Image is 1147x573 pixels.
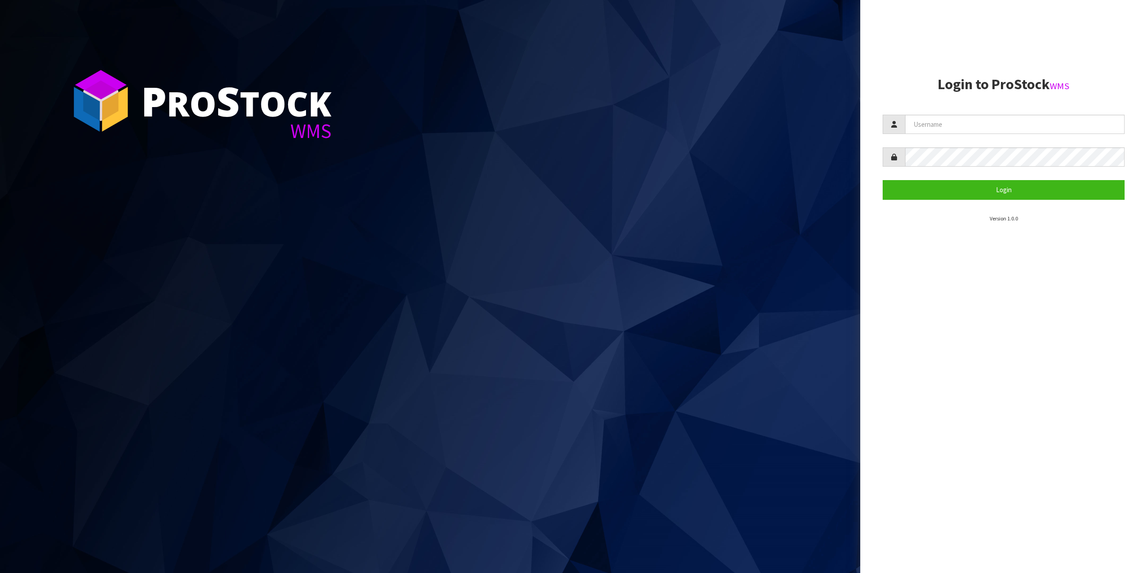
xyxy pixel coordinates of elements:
input: Username [905,115,1125,134]
img: ProStock Cube [67,67,134,134]
small: Version 1.0.0 [990,215,1018,222]
div: ro tock [141,81,332,121]
small: WMS [1050,80,1069,92]
h2: Login to ProStock [883,77,1125,92]
div: WMS [141,121,332,141]
span: S [216,73,240,128]
span: P [141,73,167,128]
button: Login [883,180,1125,199]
